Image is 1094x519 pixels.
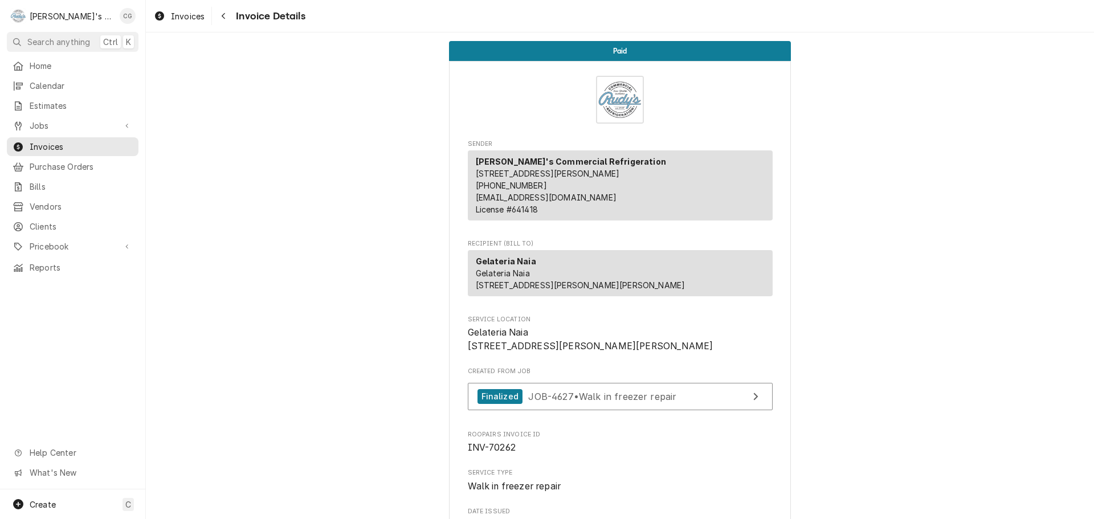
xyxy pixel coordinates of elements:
[7,157,138,176] a: Purchase Orders
[468,442,516,453] span: INV-70262
[30,240,116,252] span: Pricebook
[596,76,644,124] img: Logo
[120,8,136,24] div: Christine Gutierrez's Avatar
[7,197,138,216] a: Vendors
[468,327,713,352] span: Gelateria Naia [STREET_ADDRESS][PERSON_NAME][PERSON_NAME]
[30,100,133,112] span: Estimates
[468,326,773,353] span: Service Location
[27,36,90,48] span: Search anything
[476,157,666,166] strong: [PERSON_NAME]'s Commercial Refrigeration
[30,201,133,212] span: Vendors
[30,141,133,153] span: Invoices
[30,60,133,72] span: Home
[468,481,561,492] span: Walk in freezer repair
[30,447,132,459] span: Help Center
[7,177,138,196] a: Bills
[468,250,773,296] div: Recipient (Bill To)
[7,32,138,52] button: Search anythingCtrlK
[468,383,773,411] a: View Job
[7,217,138,236] a: Clients
[476,181,547,190] a: [PHONE_NUMBER]
[468,239,773,248] span: Recipient (Bill To)
[468,480,773,493] span: Service Type
[468,430,773,455] div: Roopairs Invoice ID
[30,181,133,193] span: Bills
[7,116,138,135] a: Go to Jobs
[120,8,136,24] div: CG
[613,47,627,55] span: Paid
[468,468,773,477] span: Service Type
[476,268,685,290] span: Gelateria Naia [STREET_ADDRESS][PERSON_NAME][PERSON_NAME]
[468,441,773,455] span: Roopairs Invoice ID
[126,36,131,48] span: K
[468,468,773,493] div: Service Type
[477,389,522,404] div: Finalized
[149,7,209,26] a: Invoices
[449,41,791,61] div: Status
[476,193,617,202] a: [EMAIL_ADDRESS][DOMAIN_NAME]
[468,239,773,301] div: Invoice Recipient
[468,430,773,439] span: Roopairs Invoice ID
[10,8,26,24] div: R
[468,315,773,324] span: Service Location
[468,315,773,353] div: Service Location
[30,261,133,273] span: Reports
[125,498,131,510] span: C
[7,96,138,115] a: Estimates
[30,467,132,479] span: What's New
[30,500,56,509] span: Create
[468,150,773,220] div: Sender
[476,205,538,214] span: License # 641418
[7,56,138,75] a: Home
[528,390,676,402] span: JOB-4627 • Walk in freezer repair
[30,80,133,92] span: Calendar
[30,220,133,232] span: Clients
[468,140,773,149] span: Sender
[468,150,773,225] div: Sender
[7,443,138,462] a: Go to Help Center
[468,250,773,301] div: Recipient (Bill To)
[30,10,113,22] div: [PERSON_NAME]'s Commercial Refrigeration
[7,76,138,95] a: Calendar
[7,237,138,256] a: Go to Pricebook
[232,9,305,24] span: Invoice Details
[103,36,118,48] span: Ctrl
[476,256,536,266] strong: Gelateria Naia
[30,161,133,173] span: Purchase Orders
[468,367,773,416] div: Created From Job
[214,7,232,25] button: Navigate back
[10,8,26,24] div: Rudy's Commercial Refrigeration's Avatar
[7,137,138,156] a: Invoices
[7,258,138,277] a: Reports
[171,10,205,22] span: Invoices
[468,367,773,376] span: Created From Job
[468,507,773,516] span: Date Issued
[30,120,116,132] span: Jobs
[476,169,620,178] span: [STREET_ADDRESS][PERSON_NAME]
[7,463,138,482] a: Go to What's New
[468,140,773,226] div: Invoice Sender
